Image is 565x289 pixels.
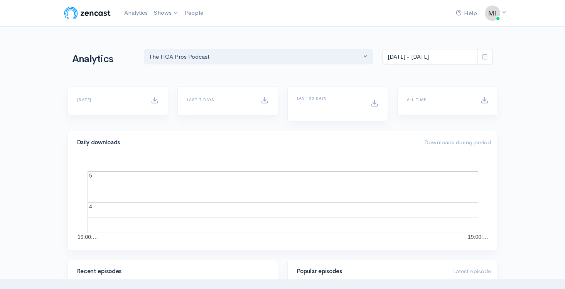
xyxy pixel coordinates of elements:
[485,5,500,21] img: ...
[151,5,182,22] a: Shows
[468,234,488,240] text: 19:00:…
[187,98,251,102] h6: Last 7 days
[182,5,206,21] a: People
[89,172,92,179] text: 5
[77,268,264,275] h4: Recent episodes
[63,5,112,21] img: ZenCast Logo
[407,98,471,102] h6: All time
[149,52,362,61] div: The HOA Pros Podcast
[297,268,444,275] h4: Popular episodes
[453,267,493,275] span: Latest episode:
[121,5,151,21] a: Analytics
[78,234,98,240] text: 19:00:…
[453,5,480,22] a: Help
[297,96,361,100] h6: Last 30 days
[77,139,415,146] h4: Daily downloads
[77,164,488,241] svg: A chart.
[383,49,477,65] input: analytics date range selector
[89,203,92,210] text: 4
[424,139,493,146] span: Downloads during period:
[72,54,135,65] h1: Analytics
[144,49,374,65] button: The HOA Pros Podcast
[77,98,142,102] h6: [DATE]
